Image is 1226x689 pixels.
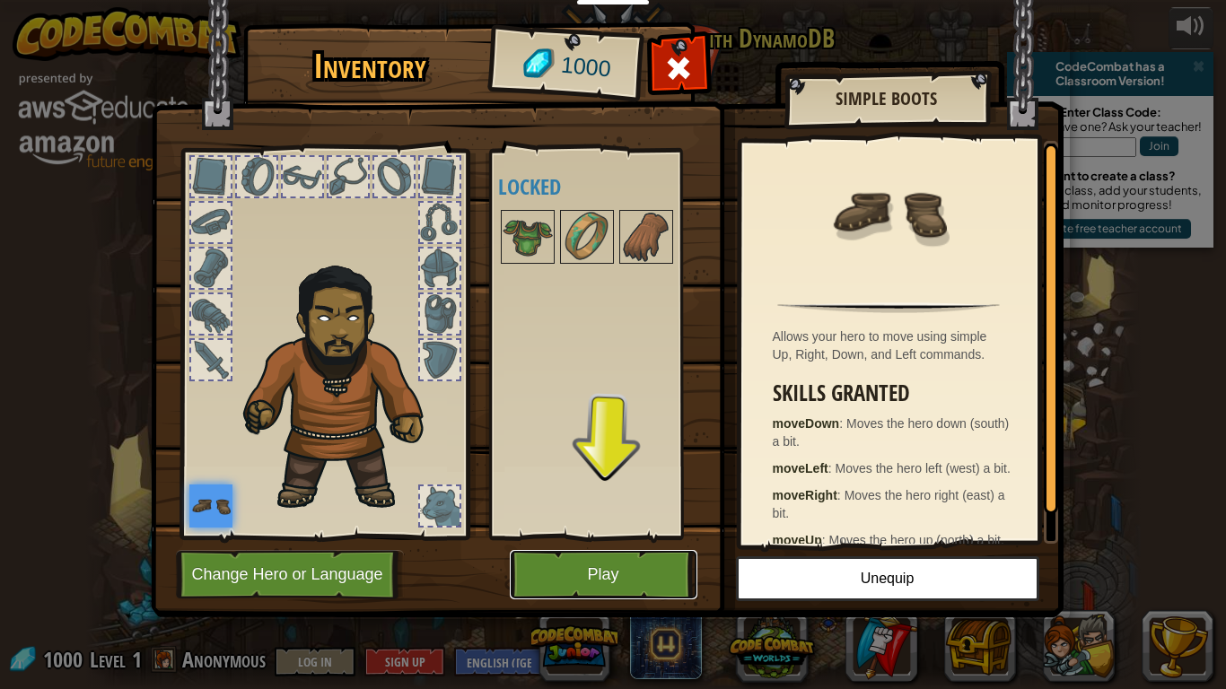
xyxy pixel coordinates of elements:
strong: moveRight [773,488,837,502]
h3: Skills Granted [773,381,1014,406]
button: Unequip [736,556,1039,601]
img: portrait.png [621,212,671,262]
img: hr.png [777,302,999,313]
span: Moves the hero up (north) a bit. [829,533,1004,547]
span: Moves the hero right (east) a bit. [773,488,1005,520]
strong: moveLeft [773,461,828,475]
img: portrait.png [830,154,947,271]
img: duelist_hair.png [234,252,454,513]
span: Moves the hero left (west) a bit. [836,461,1011,475]
img: portrait.png [503,212,553,262]
span: Moves the hero down (south) a bit. [773,416,1010,449]
span: : [828,461,836,475]
button: Change Hero or Language [176,550,404,599]
button: Play [510,550,697,599]
span: : [839,416,846,431]
span: : [837,488,845,502]
img: portrait.png [562,212,612,262]
strong: moveUp [773,533,822,547]
div: Allows your hero to move using simple Up, Right, Down, and Left commands. [773,327,1014,363]
img: portrait.png [189,484,232,528]
h4: Locked [498,175,710,198]
strong: moveDown [773,416,840,431]
h2: Simple Boots [802,89,971,109]
h1: Inventory [256,48,485,85]
span: : [822,533,829,547]
span: 1000 [559,49,612,85]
